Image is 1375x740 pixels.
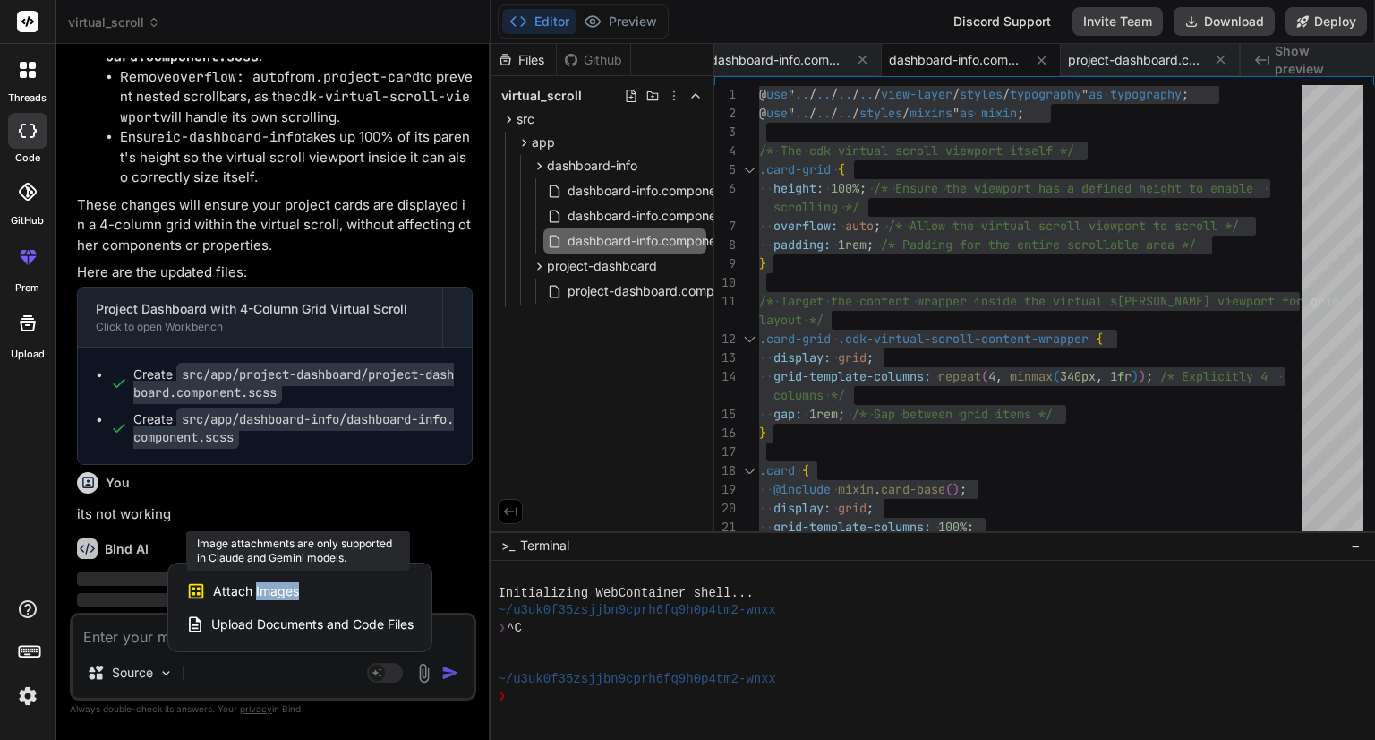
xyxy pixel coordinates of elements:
label: threads [8,90,47,106]
span: Upload Documents and Code Files [211,615,414,633]
label: GitHub [11,213,44,228]
label: prem [15,280,39,296]
label: code [15,151,40,166]
img: settings [13,681,43,711]
span: Attach Images [213,582,299,600]
label: Upload [11,347,45,362]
